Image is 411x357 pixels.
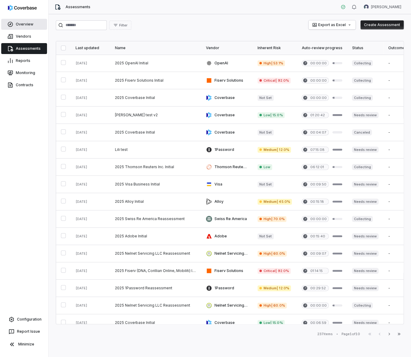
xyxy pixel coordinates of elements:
[2,314,46,325] a: Configuration
[352,46,378,50] div: Status
[119,23,127,28] span: Filter
[308,20,355,29] button: Export as Excel
[371,5,401,9] span: [PERSON_NAME]
[1,80,47,90] a: Contracts
[66,5,90,9] span: Assessments
[336,332,338,336] div: •
[1,55,47,66] a: Reports
[360,2,405,12] button: David Gold avatar[PERSON_NAME]
[1,31,47,42] a: Vendors
[1,43,47,54] a: Assessments
[8,5,37,11] img: logo-D7KZi-bG.svg
[115,46,196,50] div: Name
[388,46,411,50] div: Outcome
[1,67,47,78] a: Monitoring
[258,46,292,50] div: Inherent Risk
[2,326,46,337] button: Report Issue
[206,46,248,50] div: Vendor
[302,46,342,50] div: Auto-review progress
[342,332,360,336] div: Page 1 of 10
[364,5,369,9] img: David Gold avatar
[1,19,47,30] a: Overview
[109,21,131,30] button: Filter
[317,332,333,336] div: 237 items
[2,338,46,350] button: Minimize
[76,46,105,50] div: Last updated
[360,20,404,29] button: Create Assessment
